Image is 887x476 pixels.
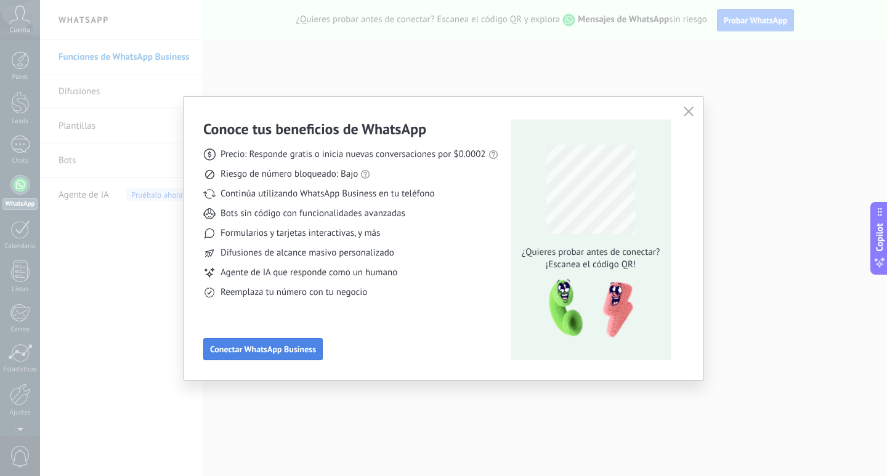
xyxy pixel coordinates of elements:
[221,188,434,200] span: Continúa utilizando WhatsApp Business en tu teléfono
[221,267,397,279] span: Agente de IA que responde como un humano
[221,148,486,161] span: Precio: Responde gratis o inicia nuevas conversaciones por $0.0002
[210,345,316,353] span: Conectar WhatsApp Business
[518,246,663,259] span: ¿Quieres probar antes de conectar?
[538,276,636,342] img: qr-pic-1x.png
[203,338,323,360] button: Conectar WhatsApp Business
[203,119,426,139] h3: Conoce tus beneficios de WhatsApp
[518,259,663,271] span: ¡Escanea el código QR!
[221,286,367,299] span: Reemplaza tu número con tu negocio
[221,208,405,220] span: Bots sin código con funcionalidades avanzadas
[221,168,358,180] span: Riesgo de número bloqueado: Bajo
[221,247,394,259] span: Difusiones de alcance masivo personalizado
[221,227,380,240] span: Formularios y tarjetas interactivas, y más
[873,223,886,251] span: Copilot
